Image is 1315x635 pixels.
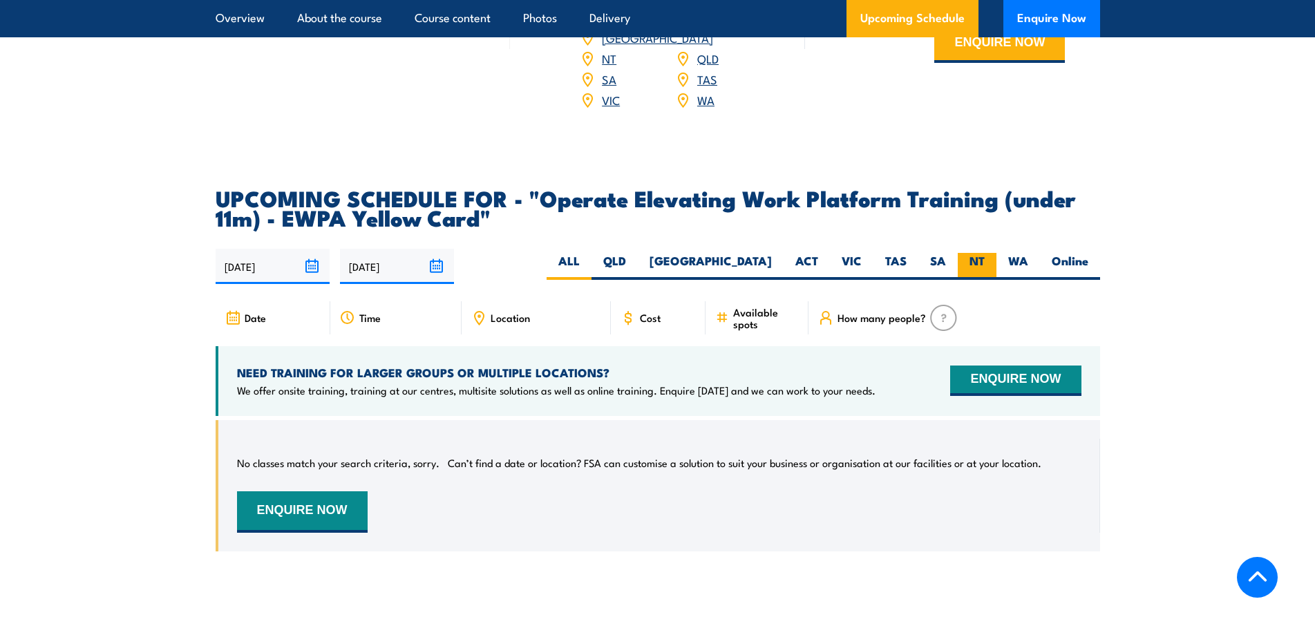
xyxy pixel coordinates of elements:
[697,91,715,108] a: WA
[448,456,1041,470] p: Can’t find a date or location? FSA can customise a solution to suit your business or organisation...
[602,29,713,46] a: [GEOGRAPHIC_DATA]
[602,50,616,66] a: NT
[340,249,454,284] input: To date
[996,253,1040,280] label: WA
[873,253,918,280] label: TAS
[838,312,926,323] span: How many people?
[697,70,717,87] a: TAS
[638,253,784,280] label: [GEOGRAPHIC_DATA]
[491,312,530,323] span: Location
[958,253,996,280] label: NT
[547,253,592,280] label: ALL
[245,312,266,323] span: Date
[602,70,616,87] a: SA
[934,26,1065,63] button: ENQUIRE NOW
[1040,253,1100,280] label: Online
[359,312,381,323] span: Time
[216,188,1100,227] h2: UPCOMING SCHEDULE FOR - "Operate Elevating Work Platform Training (under 11m) - EWPA Yellow Card"
[697,50,719,66] a: QLD
[602,91,620,108] a: VIC
[592,253,638,280] label: QLD
[237,383,876,397] p: We offer onsite training, training at our centres, multisite solutions as well as online training...
[784,253,830,280] label: ACT
[237,365,876,380] h4: NEED TRAINING FOR LARGER GROUPS OR MULTIPLE LOCATIONS?
[640,312,661,323] span: Cost
[733,306,799,330] span: Available spots
[216,249,330,284] input: From date
[237,456,439,470] p: No classes match your search criteria, sorry.
[237,491,368,533] button: ENQUIRE NOW
[830,253,873,280] label: VIC
[918,253,958,280] label: SA
[950,366,1081,396] button: ENQUIRE NOW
